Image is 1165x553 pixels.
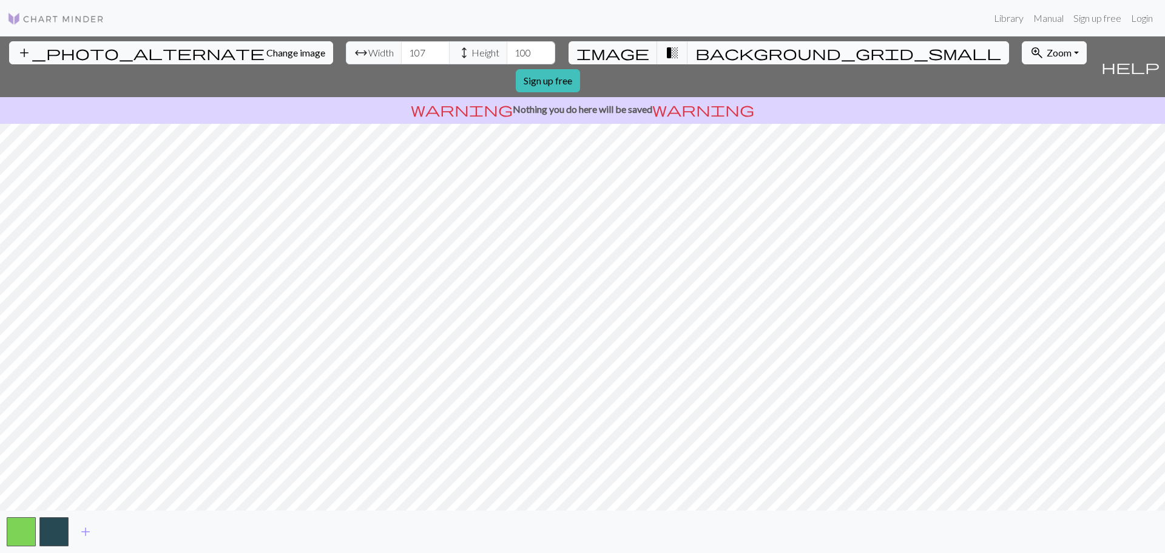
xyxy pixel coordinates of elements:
span: Height [471,46,499,60]
span: image [576,44,649,61]
span: Width [368,46,394,60]
p: Nothing you do here will be saved [5,102,1160,117]
a: Manual [1028,6,1069,30]
span: transition_fade [665,44,680,61]
img: Logo [7,12,104,26]
span: Change image [266,47,325,58]
button: Zoom [1022,41,1087,64]
a: Sign up free [516,69,580,92]
span: add [78,523,93,540]
a: Login [1126,6,1158,30]
button: Add color [70,520,101,543]
span: zoom_in [1030,44,1044,61]
button: Help [1096,36,1165,97]
span: add_photo_alternate [17,44,265,61]
span: height [457,44,471,61]
a: Library [989,6,1028,30]
span: help [1101,58,1160,75]
a: Sign up free [1069,6,1126,30]
span: Zoom [1047,47,1072,58]
span: arrow_range [354,44,368,61]
span: warning [652,101,754,118]
span: background_grid_small [695,44,1001,61]
button: Change image [9,41,333,64]
span: warning [411,101,513,118]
